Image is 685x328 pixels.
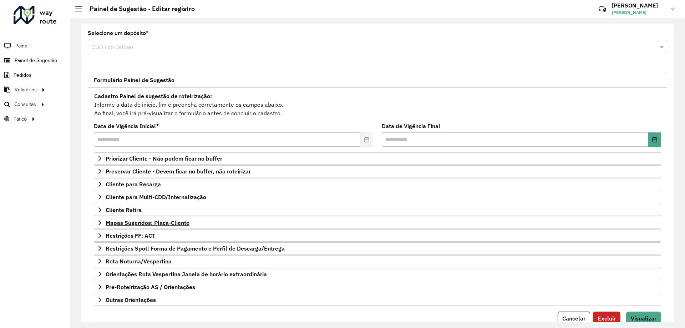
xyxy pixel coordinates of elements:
[94,217,661,229] a: Mapas Sugeridos: Placa-Cliente
[626,312,661,325] button: Visualizar
[94,242,661,254] a: Restrições Spot: Forma de Pagamento e Perfil de Descarga/Entrega
[94,294,661,306] a: Outras Orientações
[94,91,661,118] div: Informe a data de inicio, fim e preencha corretamente os campos abaixo. Ao final, você irá pré-vi...
[106,220,189,226] span: Mapas Sugeridos: Placa-Cliente
[106,246,285,251] span: Restrições Spot: Forma de Pagamento e Perfil de Descarga/Entrega
[88,29,148,37] label: Selecione um depósito
[106,297,156,303] span: Outras Orientações
[558,312,590,325] button: Cancelar
[612,2,665,9] h3: [PERSON_NAME]
[598,315,616,322] span: Excluir
[562,315,585,322] span: Cancelar
[106,258,172,264] span: Rota Noturna/Vespertina
[14,71,31,79] span: Pedidos
[94,152,661,165] a: Priorizar Cliente - Não podem ficar no buffer
[382,122,440,130] label: Data de Vigência Final
[106,233,155,238] span: Restrições FF: ACT
[94,268,661,280] a: Orientações Rota Vespertina Janela de horário extraordinária
[106,156,222,161] span: Priorizar Cliente - Não podem ficar no buffer
[631,315,656,322] span: Visualizar
[94,77,174,83] span: Formulário Painel de Sugestão
[15,86,37,94] span: Relatórios
[106,284,195,290] span: Pre-Roteirização AS / Orientações
[15,42,29,50] span: Painel
[94,281,661,293] a: Pre-Roteirização AS / Orientações
[94,191,661,203] a: Cliente para Multi-CDD/Internalização
[82,5,195,13] h2: Painel de Sugestão - Editar registro
[106,207,142,213] span: Cliente Retira
[15,57,57,64] span: Painel de Sugestão
[106,181,161,187] span: Cliente para Recarga
[14,101,36,108] span: Consultas
[94,204,661,216] a: Cliente Retira
[106,271,267,277] span: Orientações Rota Vespertina Janela de horário extraordinária
[94,178,661,190] a: Cliente para Recarga
[595,1,610,17] a: Contato Rápido
[612,9,665,16] span: [PERSON_NAME]
[94,165,661,177] a: Preservar Cliente - Devem ficar no buffer, não roteirizar
[94,122,159,130] label: Data de Vigência Inicial
[106,194,206,200] span: Cliente para Multi-CDD/Internalização
[94,255,661,267] a: Rota Noturna/Vespertina
[94,229,661,242] a: Restrições FF: ACT
[593,312,620,325] button: Excluir
[14,115,27,123] span: Tático
[648,132,661,147] button: Choose Date
[106,168,251,174] span: Preservar Cliente - Devem ficar no buffer, não roteirizar
[94,92,212,100] strong: Cadastro Painel de sugestão de roteirização:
